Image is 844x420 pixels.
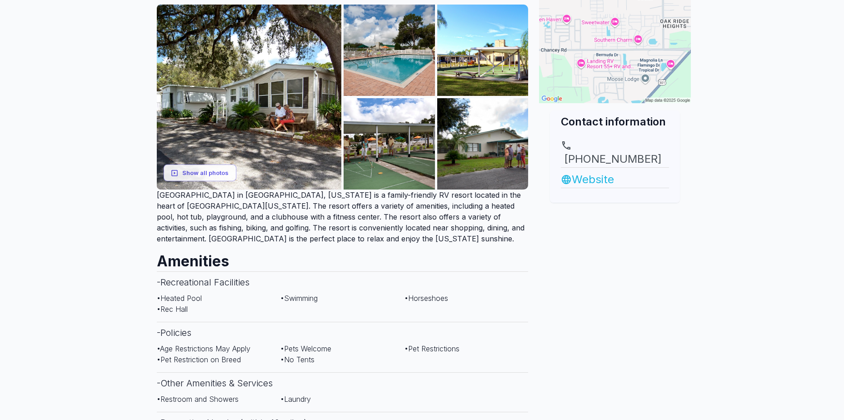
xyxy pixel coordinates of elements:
[344,5,435,96] img: AAcXr8rtayGQ__H-3rwb_OcAYaVlzW077TeVbdpaMizS4ZSZlHs-7ZJLapCZl2bfVDzm9XkdO1LAZYSZ-zl_Kqnp1OpM135e8...
[157,190,529,244] p: [GEOGRAPHIC_DATA] in [GEOGRAPHIC_DATA], [US_STATE] is a family-friendly RV resort located in the ...
[157,244,529,271] h2: Amenities
[157,5,342,190] img: AAcXr8qaJfaPhTjnaP-WX-La7Xt5zqVuBAedIBDtMhJ3ZxHHk4pAsN0sPP4-Arfs65LbHVlxUEzF_0Zv3izr3Nr_rFkcEdWKa...
[157,322,529,343] h3: - Policies
[561,171,669,188] a: Website
[280,294,318,303] span: • Swimming
[157,355,241,364] span: • Pet Restriction on Breed
[405,294,448,303] span: • Horseshoes
[437,98,529,190] img: AAcXr8pxwbORZPK4DgLT3c2NdjtdLmLkj5141Obw99nGenvxyDxzxcKz_VycYP2mdbV5ZxRDR8saTj606mll6oZ-hCDNfuH94...
[437,5,529,96] img: AAcXr8r-KZrQ3EXpBA7EVHJkfhhyrCeV7mB_BnnYCfBsqT5W2DJ-PeyKbgcuKenCHAhGSm7qaxVUTV_Oa6qEoewNEoCZjrl0a...
[157,271,529,293] h3: - Recreational Facilities
[280,395,311,404] span: • Laundry
[157,372,529,394] h3: - Other Amenities & Services
[164,165,236,181] button: Show all photos
[561,140,669,167] a: [PHONE_NUMBER]
[344,98,435,190] img: AAcXr8rv3-PQcTKrOwdM-yUNy-H0xIRaqp7IWz_oNC9KVcnZLzp6KZYDiIVnJhTp50aI8gEgff_aYWFQzxe1vkADoeuxbky7E...
[157,395,239,404] span: • Restroom and Showers
[280,355,315,364] span: • No Tents
[157,344,250,353] span: • Age Restrictions May Apply
[157,294,202,303] span: • Heated Pool
[280,344,331,353] span: • Pets Welcome
[157,305,188,314] span: • Rec Hall
[561,114,669,129] h2: Contact information
[405,344,459,353] span: • Pet Restrictions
